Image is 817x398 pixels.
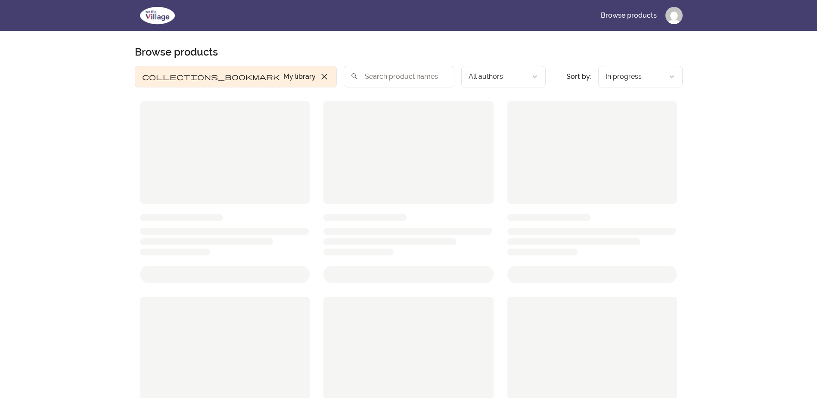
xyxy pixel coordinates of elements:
[135,66,337,87] button: Filter by My library
[594,5,664,26] a: Browse products
[344,66,454,87] input: Search product names
[135,45,218,59] h1: Browse products
[665,7,683,24] img: Profile image for Ruth
[319,72,329,82] span: close
[351,70,358,82] span: search
[594,5,683,26] nav: Main
[135,5,180,26] img: We The Village logo
[566,72,591,81] span: Sort by:
[142,72,280,82] span: collections_bookmark
[598,66,683,87] button: Product sort options
[461,66,546,87] button: Filter by author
